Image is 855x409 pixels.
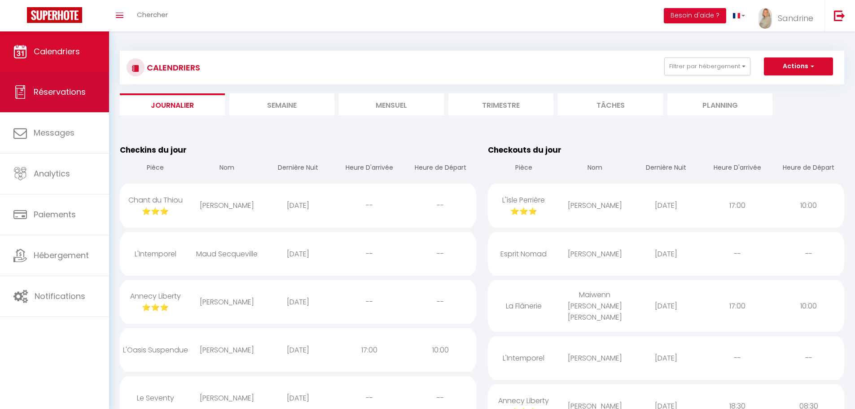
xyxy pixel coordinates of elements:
[405,239,476,268] div: --
[488,145,561,155] span: Checkouts du jour
[773,191,844,220] div: 10:00
[558,93,663,115] li: Tâches
[120,335,191,365] div: L'Oasis Suspendue
[34,86,86,97] span: Réservations
[333,287,405,317] div: --
[448,93,553,115] li: Trimestre
[488,291,559,321] div: La Flânerie
[559,343,631,373] div: [PERSON_NAME]
[664,57,750,75] button: Filtrer par hébergement
[191,156,263,181] th: Nom
[773,156,844,181] th: Heure de Départ
[631,156,702,181] th: Dernière Nuit
[559,156,631,181] th: Nom
[34,127,75,138] span: Messages
[631,343,702,373] div: [DATE]
[759,8,772,29] img: ...
[702,239,773,268] div: --
[631,191,702,220] div: [DATE]
[145,57,200,78] h3: CALENDRIERS
[333,156,405,181] th: Heure D'arrivée
[834,10,845,21] img: logout
[34,46,80,57] span: Calendriers
[773,239,844,268] div: --
[120,185,191,226] div: Chant du Thiou ⭐⭐⭐
[559,239,631,268] div: [PERSON_NAME]
[405,335,476,365] div: 10:00
[488,239,559,268] div: Esprit Nomad
[764,57,833,75] button: Actions
[34,250,89,261] span: Hébergement
[120,156,191,181] th: Pièce
[120,281,191,322] div: Annecy Liberty ⭐⭐⭐
[263,191,334,220] div: [DATE]
[702,191,773,220] div: 17:00
[488,156,559,181] th: Pièce
[191,287,263,317] div: [PERSON_NAME]
[559,191,631,220] div: [PERSON_NAME]
[488,185,559,226] div: L'îsle Perrière ⭐⭐⭐
[405,191,476,220] div: --
[702,343,773,373] div: --
[773,291,844,321] div: 10:00
[137,10,168,19] span: Chercher
[120,93,225,115] li: Journalier
[229,93,334,115] li: Semaine
[631,239,702,268] div: [DATE]
[773,343,844,373] div: --
[339,93,444,115] li: Mensuel
[263,156,334,181] th: Dernière Nuit
[27,7,82,23] img: Super Booking
[664,8,726,23] button: Besoin d'aide ?
[263,335,334,365] div: [DATE]
[120,239,191,268] div: L'Intemporel
[34,209,76,220] span: Paiements
[631,291,702,321] div: [DATE]
[702,156,773,181] th: Heure D'arrivée
[333,191,405,220] div: --
[405,156,476,181] th: Heure de Départ
[488,343,559,373] div: L'Intemporel
[191,191,263,220] div: [PERSON_NAME]
[120,145,187,155] span: Checkins du jour
[333,239,405,268] div: --
[333,335,405,365] div: 17:00
[778,13,813,24] span: Sandrine
[405,287,476,317] div: --
[702,291,773,321] div: 17:00
[35,290,85,302] span: Notifications
[34,168,70,179] span: Analytics
[191,239,263,268] div: Maud Secqueville
[263,287,334,317] div: [DATE]
[667,93,772,115] li: Planning
[191,335,263,365] div: [PERSON_NAME]
[559,280,631,332] div: Maiwenn [PERSON_NAME] [PERSON_NAME]
[263,239,334,268] div: [DATE]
